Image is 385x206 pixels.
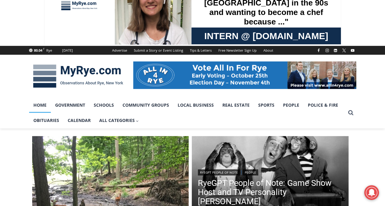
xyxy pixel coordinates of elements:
a: Facebook [315,47,322,54]
a: RyeGPT People of Note: Game Show Host and TV Personality [PERSON_NAME] [198,178,342,206]
a: YouTube [349,47,356,54]
a: Local Business [173,97,218,113]
span: F [43,47,44,50]
a: Schools [89,97,118,113]
nav: Secondary Navigation [109,46,277,55]
a: Real Estate [218,97,254,113]
a: Home [29,97,51,113]
a: Obituaries [29,113,63,128]
a: People [279,97,304,113]
a: Submit a Story or Event Listing [130,46,187,55]
button: Child menu of All Categories [95,113,143,128]
span: 80.04 [34,48,42,53]
a: About [260,46,277,55]
a: Police & Fire [304,97,342,113]
button: View Search Form [345,107,356,118]
h4: [PERSON_NAME] Read Sanctuary Fall Fest: [DATE] [5,61,81,75]
a: Calendar [63,113,95,128]
a: Community Groups [118,97,173,113]
div: Rye [46,48,52,53]
a: [PERSON_NAME] Read Sanctuary Fall Fest: [DATE] [0,61,92,76]
div: Two by Two Animal Haven & The Nature Company: The Wild World of Animals [64,17,89,51]
div: 6 [64,53,67,59]
a: Government [51,97,89,113]
div: 6 [72,53,74,59]
a: Advertise [109,46,130,55]
a: People [243,169,258,175]
div: | [198,168,342,175]
a: X [340,47,348,54]
img: MyRye.com [29,60,127,92]
a: Linkedin [332,47,339,54]
a: Sports [254,97,279,113]
img: All in for Rye [133,61,356,89]
div: [DATE] [62,48,73,53]
a: Intern @ [DOMAIN_NAME] [147,59,297,76]
div: "The first chef I interviewed talked about coming to [GEOGRAPHIC_DATA] from [GEOGRAPHIC_DATA] in ... [155,0,289,59]
a: Free Newsletter Sign Up [215,46,260,55]
span: Intern @ [DOMAIN_NAME] [160,61,284,75]
a: Instagram [323,47,331,54]
div: / [69,53,70,59]
nav: Primary Navigation [29,97,345,128]
a: Tips & Letters [187,46,215,55]
a: RyeGPT People of Note [198,169,240,175]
